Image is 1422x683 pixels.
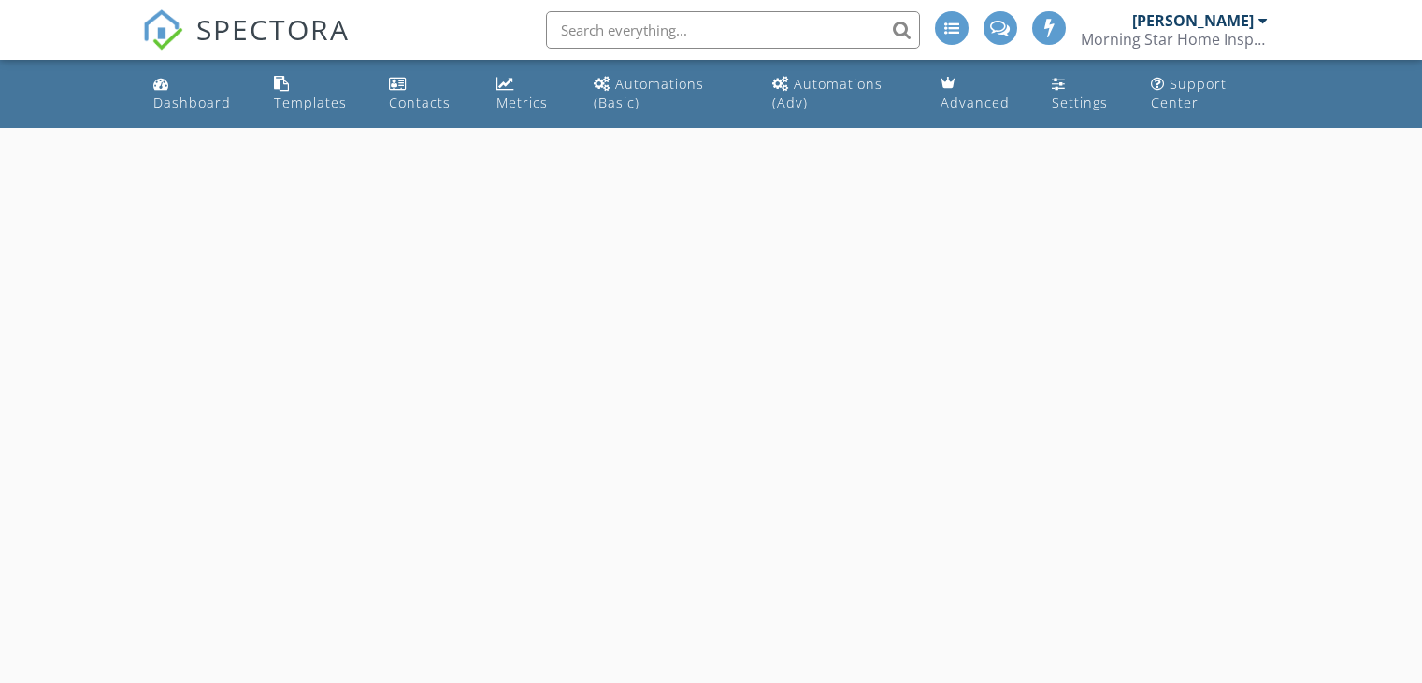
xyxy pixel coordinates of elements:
input: Search everything... [546,11,920,49]
a: Templates [266,67,367,121]
a: Contacts [381,67,474,121]
div: Templates [274,94,347,111]
div: Metrics [496,94,548,111]
div: Settings [1052,94,1108,111]
a: Support Center [1143,67,1276,121]
div: Contacts [389,94,451,111]
img: The Best Home Inspection Software - Spectora [142,9,183,51]
div: Dashboard [153,94,231,111]
div: Advanced [941,94,1010,111]
a: Metrics [489,67,571,121]
div: [PERSON_NAME] [1132,11,1254,30]
a: Automations (Advanced) [765,67,918,121]
div: Support Center [1151,75,1227,111]
a: Automations (Basic) [586,67,750,121]
div: Automations (Adv) [772,75,883,111]
a: Dashboard [146,67,251,121]
div: Automations (Basic) [594,75,704,111]
a: Advanced [933,67,1029,121]
a: Settings [1044,67,1128,121]
a: SPECTORA [142,25,350,65]
div: Morning Star Home Inspection [1081,30,1268,49]
span: SPECTORA [196,9,350,49]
